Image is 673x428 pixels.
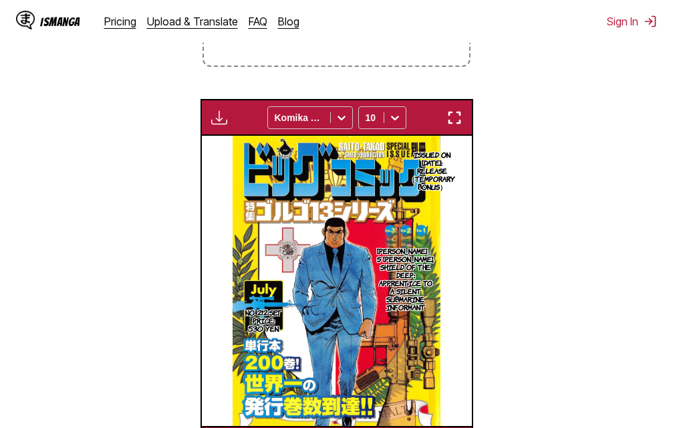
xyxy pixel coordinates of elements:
[607,15,657,28] button: Sign In
[147,15,238,28] a: Upload & Translate
[644,15,657,28] img: Sign out
[446,110,462,126] img: Enter fullscreen
[211,110,227,126] img: Download translated images
[374,244,436,314] p: [PERSON_NAME]」s [PERSON_NAME], Shield of the Deep: apprentice to a silent submarine informant
[16,11,104,32] a: IsManga LogoIsManga
[16,11,35,29] img: IsManga Logo
[406,148,458,193] p: Issued on [DATE]: Release （Temporary Bonus）
[104,15,136,28] a: Pricing
[40,15,80,28] div: IsManga
[233,136,440,426] img: Manga Panel
[249,15,267,28] a: FAQ
[278,15,299,28] a: Blog
[242,306,286,335] p: No. 212 set price: 530 yen.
